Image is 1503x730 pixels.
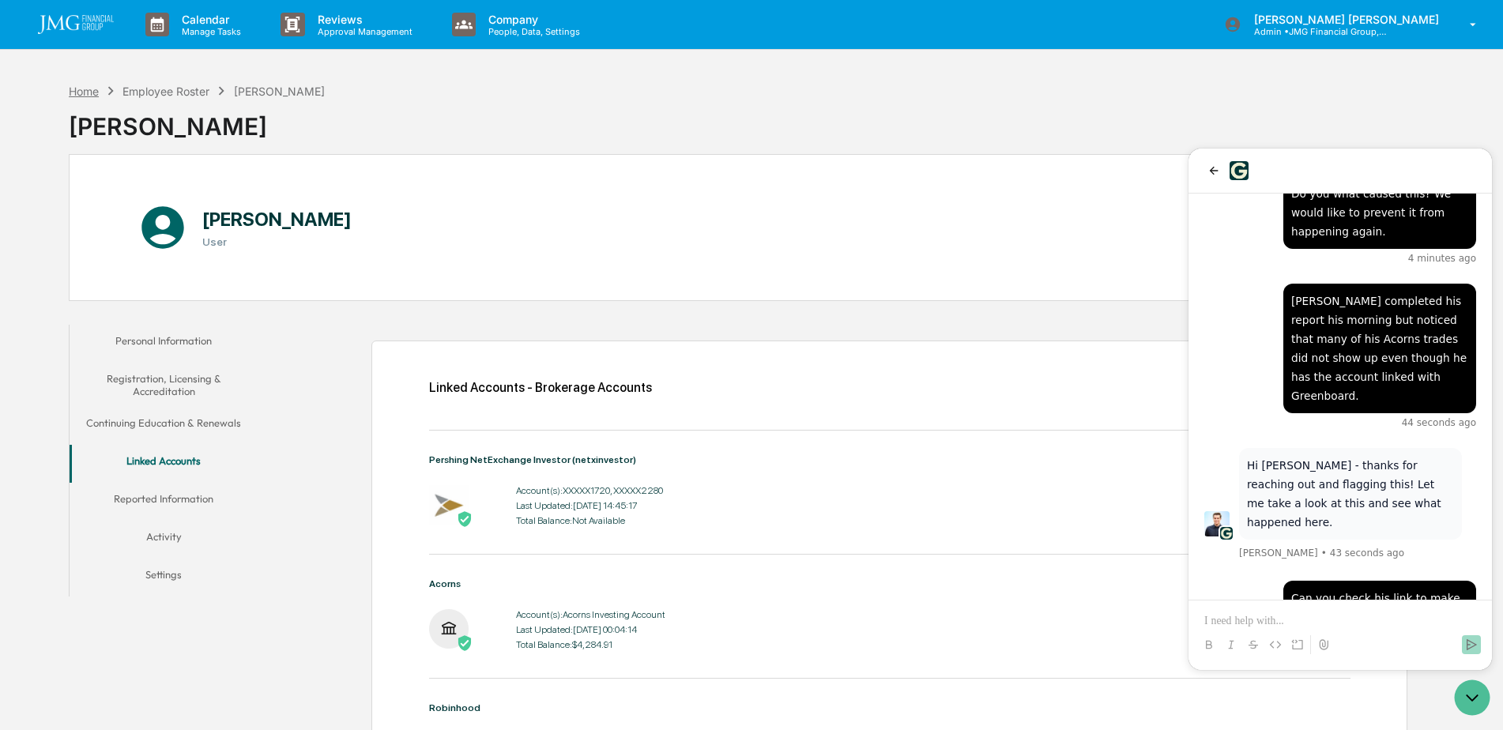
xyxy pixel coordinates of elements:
[516,639,665,650] div: Total Balance: $4,284.91
[516,624,665,635] div: Last Updated: [DATE] 00:04:14
[70,483,258,521] button: Reported Information
[457,635,473,651] img: Active
[70,363,258,408] button: Registration, Licensing & Accreditation
[169,13,249,26] p: Calendar
[429,380,652,395] div: Linked Accounts - Brokerage Accounts
[516,500,663,511] div: Last Updated: [DATE] 14:45:17
[516,609,665,620] div: Account(s): Acorns Investing Account
[70,521,258,559] button: Activity
[1188,149,1492,670] iframe: Customer support window
[516,515,663,526] div: Total Balance: Not Available
[70,445,258,483] button: Linked Accounts
[169,26,249,37] p: Manage Tasks
[429,454,1350,465] div: Pershing NetExchange Investor (netxinvestor)
[70,559,258,596] button: Settings
[305,13,420,26] p: Reviews
[305,26,420,37] p: Approval Management
[476,26,588,37] p: People, Data, Settings
[429,578,1350,589] div: Acorns
[234,85,325,98] div: [PERSON_NAME]
[429,609,469,649] img: Acorns - Active
[476,13,588,26] p: Company
[70,325,258,363] button: Personal Information
[122,85,209,98] div: Employee Roster
[1241,13,1447,26] p: [PERSON_NAME] [PERSON_NAME]
[202,235,352,248] h3: User
[429,485,469,525] img: Pershing NetExchange Investor (netxinvestor) - Active
[457,511,473,527] img: Active
[1452,678,1495,721] iframe: Open customer support
[516,485,663,496] div: Account(s): XXXXX1720, XXXXX2280
[70,325,258,597] div: secondary tabs example
[1241,26,1388,37] p: Admin • JMG Financial Group, Ltd.
[70,407,258,445] button: Continuing Education & Renewals
[69,85,99,98] div: Home
[202,208,352,231] h1: [PERSON_NAME]
[429,702,1350,713] div: Robinhood
[38,15,114,34] img: logo
[69,100,325,141] div: [PERSON_NAME]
